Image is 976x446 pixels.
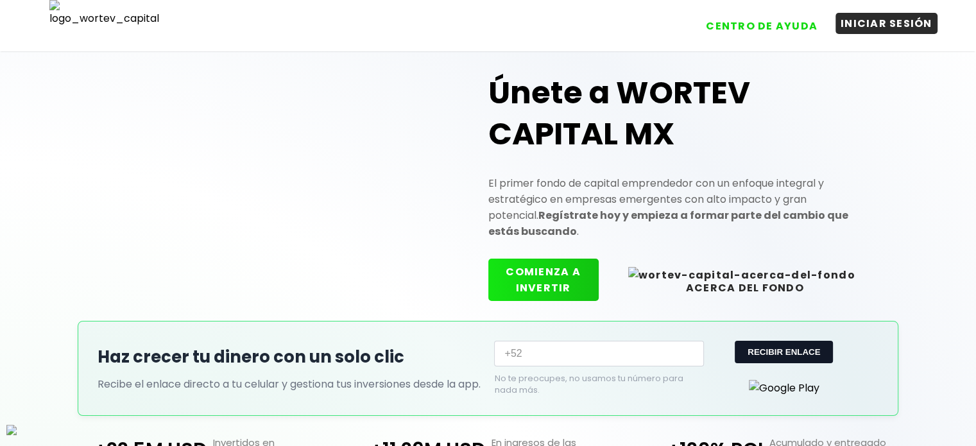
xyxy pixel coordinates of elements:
[688,6,823,37] a: CENTRO DE AYUDA
[488,73,878,155] h1: Únete a WORTEV CAPITAL MX
[98,345,481,370] h2: Haz crecer tu dinero con un solo clic
[749,380,819,396] img: Google Play
[488,259,599,301] button: COMIENZA A INVERTIR
[628,267,855,283] img: wortev-capital-acerca-del-fondo
[735,341,833,363] button: RECIBIR ENLACE
[823,6,937,37] a: INICIAR SESIÓN
[488,280,612,295] a: COMIENZA A INVERTIR
[494,373,683,396] p: No te preocupes, no usamos tu número para nada más.
[612,259,878,301] button: ACERCA DEL FONDO
[835,13,937,34] button: INICIAR SESIÓN
[488,175,878,239] p: El primer fondo de capital emprendedor con un enfoque integral y estratégico en empresas emergent...
[6,425,17,435] img: logos_whatsapp-icon.svg
[98,376,481,392] p: Recibe el enlace directo a tu celular y gestiona tus inversiones desde la app.
[701,15,823,37] button: CENTRO DE AYUDA
[488,208,848,239] strong: Regístrate hoy y empieza a formar parte del cambio que estás buscando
